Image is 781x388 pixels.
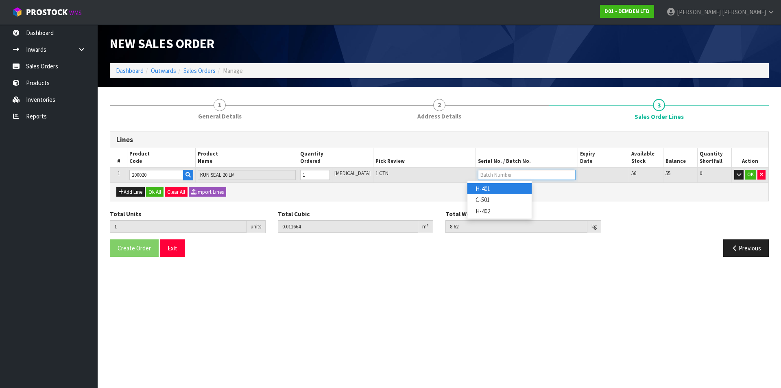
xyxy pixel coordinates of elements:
[116,136,762,144] h3: Lines
[110,210,141,218] label: Total Units
[116,187,145,197] button: Add Line
[375,170,388,177] span: 1 CTN
[223,67,243,75] span: Manage
[160,239,185,257] button: Exit
[183,67,216,75] a: Sales Orders
[731,148,768,168] th: Action
[467,194,532,205] a: C-501
[278,210,310,218] label: Total Cubic
[334,170,371,177] span: [MEDICAL_DATA]
[629,148,663,168] th: Available Stock
[578,148,629,168] th: Expiry Date
[12,7,22,17] img: cube-alt.png
[196,148,298,168] th: Product Name
[146,187,164,197] button: Ok All
[69,9,82,17] small: WMS
[298,148,373,168] th: Quantity Ordered
[433,99,445,111] span: 2
[110,35,214,52] span: New Sales Order
[118,244,151,252] span: Create Order
[677,8,721,16] span: [PERSON_NAME]
[26,7,68,18] span: ProStock
[745,170,756,180] button: OK
[723,239,769,257] button: Previous
[653,99,665,111] span: 3
[476,148,578,168] th: Serial No. / Batch No.
[665,170,670,177] span: 55
[151,67,176,75] a: Outwards
[604,8,650,15] strong: D01 - DEMDEN LTD
[278,220,419,233] input: Total Cubic
[467,183,532,194] a: H-401
[118,170,120,177] span: 1
[478,170,576,180] input: Batch Number
[417,112,461,121] span: Address Details
[129,170,183,180] input: Code
[635,112,684,121] span: Sales Order Lines
[445,220,587,233] input: Total Weight
[467,206,532,217] a: H-402
[631,170,636,177] span: 56
[198,112,242,121] span: General Details
[418,220,433,233] div: m³
[110,148,127,168] th: #
[445,210,482,218] label: Total Weight
[722,8,766,16] span: [PERSON_NAME]
[110,239,159,257] button: Create Order
[110,220,247,233] input: Total Units
[663,148,698,168] th: Balance
[700,170,702,177] span: 0
[110,125,769,263] span: Sales Order Lines
[165,187,188,197] button: Clear All
[214,99,226,111] span: 1
[587,220,601,233] div: kg
[127,148,196,168] th: Product Code
[247,220,266,233] div: units
[300,170,330,180] input: Qty Ordered
[373,148,476,168] th: Pick Review
[116,67,144,75] a: Dashboard
[698,148,732,168] th: Quantity Shortfall
[189,187,226,197] button: Import Lines
[198,170,296,180] input: Name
